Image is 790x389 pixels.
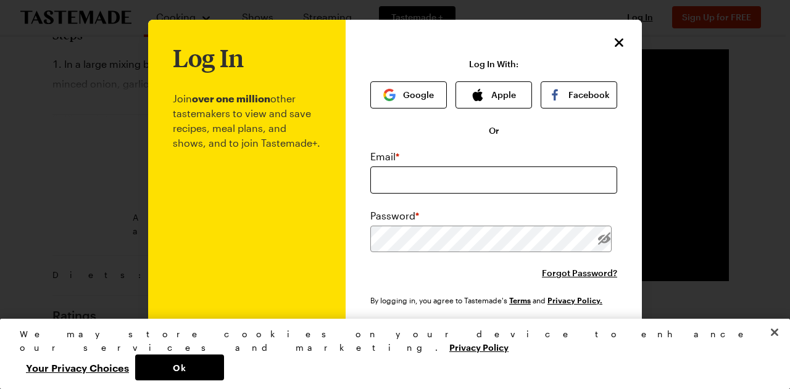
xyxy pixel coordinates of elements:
button: Close [611,35,627,51]
button: Ok [135,354,224,380]
p: Log In With: [469,59,518,69]
button: Your Privacy Choices [20,354,135,380]
div: Privacy [20,327,760,380]
button: Apple [455,81,532,109]
label: Password [370,208,419,223]
b: over one million [192,92,270,104]
a: Tastemade Terms of Service [509,295,531,305]
button: Close [761,319,788,346]
button: Forgot Password? [542,267,617,279]
button: Google [370,81,447,109]
label: Email [370,149,399,164]
button: Facebook [541,81,617,109]
a: More information about your privacy, opens in a new tab [449,341,509,353]
div: By logging in, you agree to Tastemade's and [370,294,607,306]
div: We may store cookies on your device to enhance our services and marketing. [20,327,760,354]
h1: Log In [173,44,244,72]
span: Or [489,125,499,137]
a: Tastemade Privacy Policy [547,295,602,305]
